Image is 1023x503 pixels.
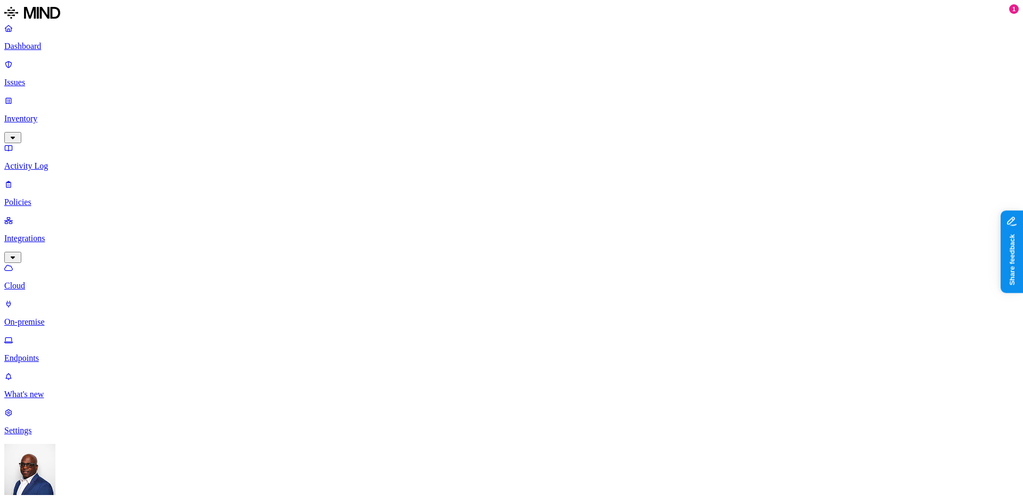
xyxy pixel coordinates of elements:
a: What's new [4,372,1019,399]
a: Inventory [4,96,1019,142]
p: Endpoints [4,353,1019,363]
p: Settings [4,426,1019,435]
p: Dashboard [4,42,1019,51]
p: On-premise [4,317,1019,327]
a: On-premise [4,299,1019,327]
p: Issues [4,78,1019,87]
a: Settings [4,408,1019,435]
p: What's new [4,390,1019,399]
p: Policies [4,197,1019,207]
p: Cloud [4,281,1019,291]
div: 1 [1009,4,1019,14]
iframe: Marker.io feedback button [1001,210,1023,293]
a: Integrations [4,216,1019,261]
p: Integrations [4,234,1019,243]
a: Activity Log [4,143,1019,171]
img: Gregory Thomas [4,444,55,495]
a: Dashboard [4,23,1019,51]
img: MIND [4,4,60,21]
a: Endpoints [4,335,1019,363]
a: Cloud [4,263,1019,291]
a: Policies [4,179,1019,207]
p: Inventory [4,114,1019,123]
a: MIND [4,4,1019,23]
p: Activity Log [4,161,1019,171]
a: Issues [4,60,1019,87]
